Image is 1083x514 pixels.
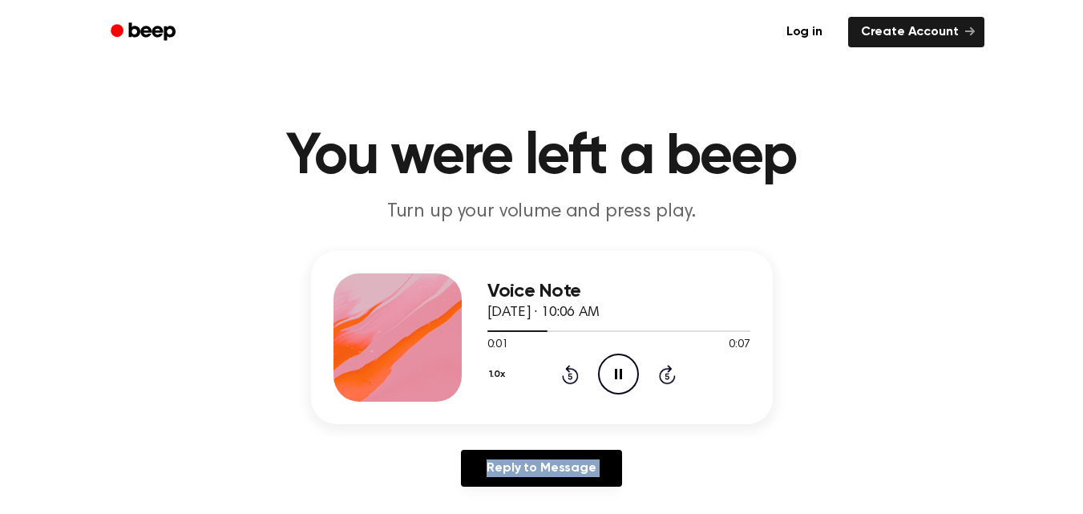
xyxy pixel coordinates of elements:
h3: Voice Note [487,281,750,302]
span: [DATE] · 10:06 AM [487,306,600,320]
a: Create Account [848,17,984,47]
span: 0:07 [729,337,750,354]
a: Log in [770,14,839,51]
a: Reply to Message [461,450,621,487]
span: 0:01 [487,337,508,354]
a: Beep [99,17,190,48]
button: 1.0x [487,361,511,388]
p: Turn up your volume and press play. [234,199,850,225]
h1: You were left a beep [131,128,952,186]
